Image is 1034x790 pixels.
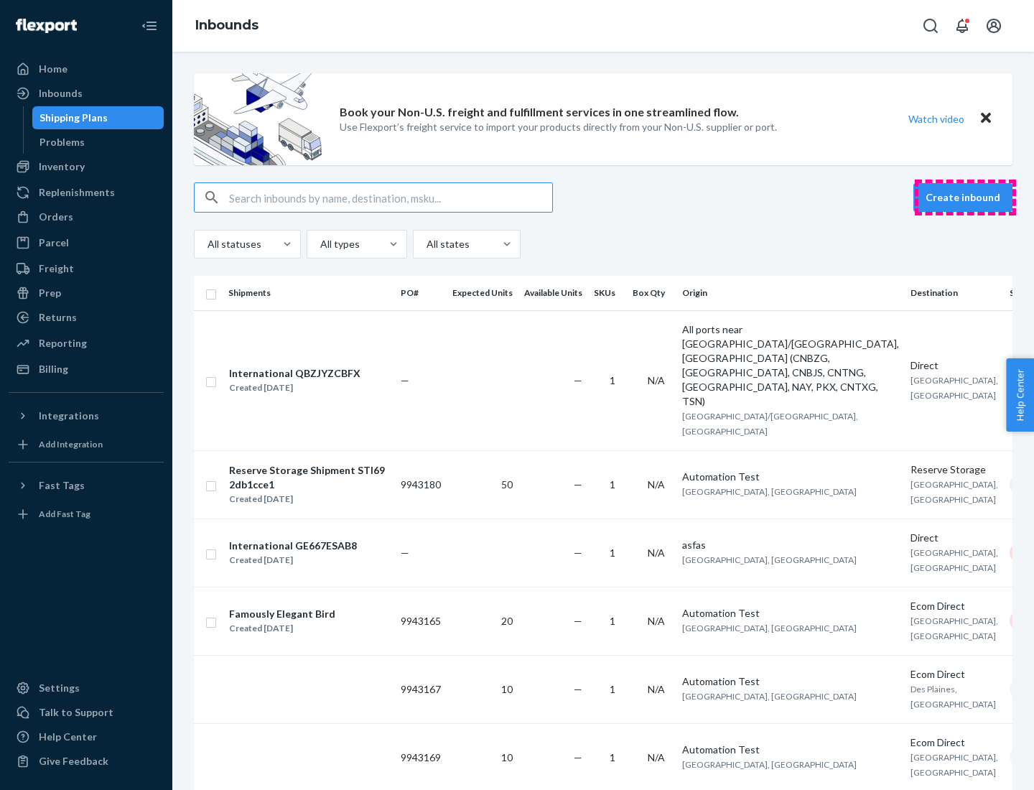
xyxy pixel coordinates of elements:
[340,104,739,121] p: Book your Non-U.S. freight and fulfillment services in one streamlined flow.
[682,486,857,497] span: [GEOGRAPHIC_DATA], [GEOGRAPHIC_DATA]
[39,705,113,720] div: Talk to Support
[9,474,164,497] button: Fast Tags
[39,210,73,224] div: Orders
[682,743,899,757] div: Automation Test
[574,683,582,695] span: —
[682,623,857,633] span: [GEOGRAPHIC_DATA], [GEOGRAPHIC_DATA]
[588,276,627,310] th: SKUs
[39,508,90,520] div: Add Fast Tag
[425,237,427,251] input: All states
[913,183,1012,212] button: Create inbound
[401,547,409,559] span: —
[39,135,85,149] div: Problems
[184,5,270,47] ol: breadcrumbs
[910,358,998,373] div: Direct
[39,478,85,493] div: Fast Tags
[195,17,258,33] a: Inbounds
[9,306,164,329] a: Returns
[39,438,103,450] div: Add Integration
[39,681,80,695] div: Settings
[395,450,447,519] td: 9943180
[9,358,164,381] a: Billing
[610,751,615,763] span: 1
[9,750,164,773] button: Give Feedback
[682,691,857,702] span: [GEOGRAPHIC_DATA], [GEOGRAPHIC_DATA]
[648,547,665,559] span: N/A
[9,181,164,204] a: Replenishments
[910,599,998,613] div: Ecom Direct
[223,276,395,310] th: Shipments
[910,615,998,641] span: [GEOGRAPHIC_DATA], [GEOGRAPHIC_DATA]
[39,336,87,350] div: Reporting
[319,237,320,251] input: All types
[32,131,164,154] a: Problems
[648,374,665,386] span: N/A
[682,322,899,409] div: All ports near [GEOGRAPHIC_DATA]/[GEOGRAPHIC_DATA], [GEOGRAPHIC_DATA] (CNBZG, [GEOGRAPHIC_DATA], ...
[501,751,513,763] span: 10
[9,155,164,178] a: Inventory
[518,276,588,310] th: Available Units
[574,615,582,627] span: —
[501,615,513,627] span: 20
[395,655,447,723] td: 9943167
[501,478,513,491] span: 50
[910,735,998,750] div: Ecom Direct
[206,237,208,251] input: All statuses
[9,725,164,748] a: Help Center
[39,310,77,325] div: Returns
[39,111,108,125] div: Shipping Plans
[39,236,69,250] div: Parcel
[39,261,74,276] div: Freight
[610,478,615,491] span: 1
[9,57,164,80] a: Home
[627,276,676,310] th: Box Qty
[574,478,582,491] span: —
[395,276,447,310] th: PO#
[676,276,905,310] th: Origin
[910,479,998,505] span: [GEOGRAPHIC_DATA], [GEOGRAPHIC_DATA]
[9,433,164,456] a: Add Integration
[501,683,513,695] span: 10
[9,677,164,700] a: Settings
[910,375,998,401] span: [GEOGRAPHIC_DATA], [GEOGRAPHIC_DATA]
[916,11,945,40] button: Open Search Box
[39,159,85,174] div: Inventory
[574,751,582,763] span: —
[135,11,164,40] button: Close Navigation
[610,683,615,695] span: 1
[682,674,899,689] div: Automation Test
[910,463,998,477] div: Reserve Storage
[910,547,998,573] span: [GEOGRAPHIC_DATA], [GEOGRAPHIC_DATA]
[229,366,360,381] div: International QBZJYZCBFX
[948,11,977,40] button: Open notifications
[1006,358,1034,432] button: Help Center
[229,492,388,506] div: Created [DATE]
[229,463,388,492] div: Reserve Storage Shipment STI692db1cce1
[610,547,615,559] span: 1
[395,587,447,655] td: 9943165
[39,286,61,300] div: Prep
[910,752,998,778] span: [GEOGRAPHIC_DATA], [GEOGRAPHIC_DATA]
[229,381,360,395] div: Created [DATE]
[9,257,164,280] a: Freight
[682,606,899,621] div: Automation Test
[682,759,857,770] span: [GEOGRAPHIC_DATA], [GEOGRAPHIC_DATA]
[910,667,998,682] div: Ecom Direct
[682,411,858,437] span: [GEOGRAPHIC_DATA]/[GEOGRAPHIC_DATA], [GEOGRAPHIC_DATA]
[229,621,335,636] div: Created [DATE]
[9,231,164,254] a: Parcel
[682,538,899,552] div: asfas
[447,276,518,310] th: Expected Units
[910,531,998,545] div: Direct
[648,683,665,695] span: N/A
[905,276,1004,310] th: Destination
[610,374,615,386] span: 1
[574,547,582,559] span: —
[9,82,164,105] a: Inbounds
[39,185,115,200] div: Replenishments
[648,615,665,627] span: N/A
[899,108,974,129] button: Watch video
[32,106,164,129] a: Shipping Plans
[648,751,665,763] span: N/A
